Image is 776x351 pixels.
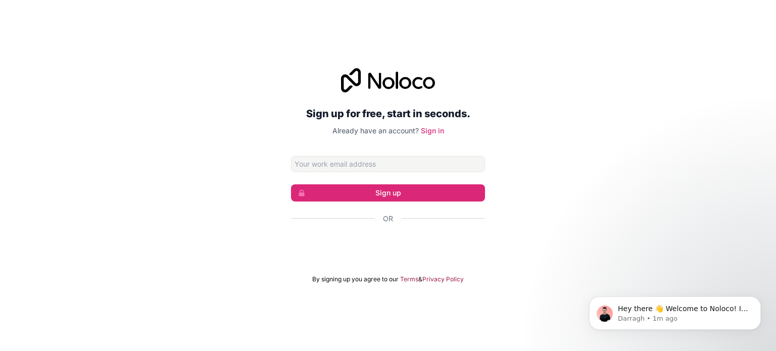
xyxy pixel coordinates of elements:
h2: Sign up for free, start in seconds. [291,105,485,123]
span: Or [383,214,393,224]
button: Sign up [291,184,485,202]
a: Privacy Policy [422,275,464,283]
span: Already have an account? [332,126,419,135]
iframe: Intercom notifications message [574,275,776,346]
input: Email address [291,156,485,172]
span: & [418,275,422,283]
a: Sign in [421,126,444,135]
span: By signing up you agree to our [312,275,399,283]
iframe: Bouton "Se connecter avec Google" [286,235,490,257]
a: Terms [400,275,418,283]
